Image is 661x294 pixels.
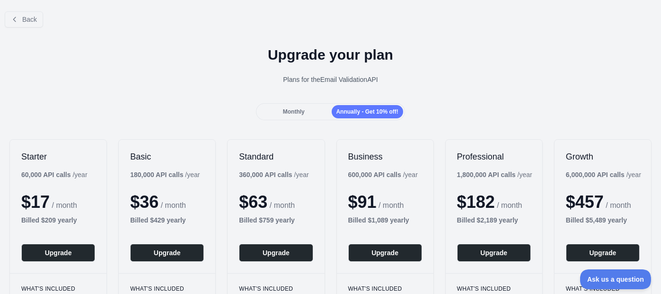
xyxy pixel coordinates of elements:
iframe: Toggle Customer Support [580,269,652,289]
h2: Professional [457,151,531,162]
h2: Business [348,151,422,162]
span: $ 457 [566,192,604,212]
b: 6,000,000 API calls [566,171,625,178]
h2: Growth [566,151,640,162]
div: / year [457,170,532,179]
span: $ 182 [457,192,495,212]
b: 600,000 API calls [348,171,401,178]
h2: Standard [239,151,313,162]
span: $ 63 [239,192,267,212]
div: / year [239,170,308,179]
div: / year [348,170,418,179]
b: 1,800,000 API calls [457,171,516,178]
span: $ 91 [348,192,377,212]
b: 360,000 API calls [239,171,292,178]
div: / year [566,170,641,179]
